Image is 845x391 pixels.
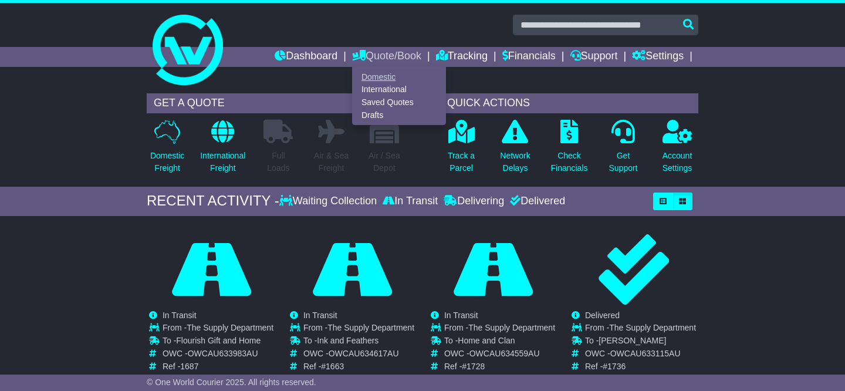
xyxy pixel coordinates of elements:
[150,150,184,174] p: Domestic Freight
[585,349,696,362] td: OWC -
[180,362,198,371] span: 1687
[275,47,337,67] a: Dashboard
[469,349,540,358] span: OWCAU634559AU
[550,150,587,174] p: Check Financials
[440,93,698,113] div: QUICK ACTIONS
[444,311,478,320] span: In Transit
[436,47,488,67] a: Tracking
[163,362,273,372] td: Ref -
[163,311,197,320] span: In Transit
[317,336,378,345] span: Ink and Feathers
[603,362,626,371] span: #1736
[352,47,421,67] a: Quote/Book
[353,109,445,122] a: Drafts
[352,67,446,125] div: Quote/Book
[353,96,445,109] a: Saved Quotes
[353,70,445,83] a: Domestic
[303,311,337,320] span: In Transit
[585,336,696,349] td: To -
[507,195,565,208] div: Delivered
[585,323,696,336] td: From -
[608,119,638,181] a: GetSupport
[314,150,349,174] p: Air & Sea Freight
[150,119,185,181] a: DomesticFreight
[263,150,293,174] p: Full Loads
[444,362,555,372] td: Ref -
[663,150,692,174] p: Account Settings
[585,362,696,372] td: Ref -
[187,323,273,332] span: The Supply Department
[458,336,515,345] span: Home and Clan
[441,195,507,208] div: Delivering
[163,323,273,336] td: From -
[163,349,273,362] td: OWC -
[200,119,246,181] a: InternationalFreight
[609,323,696,332] span: The Supply Department
[303,323,414,336] td: From -
[353,83,445,96] a: International
[468,323,555,332] span: The Supply Department
[147,193,279,210] div: RECENT ACTIVITY -
[462,362,485,371] span: #1728
[632,47,684,67] a: Settings
[303,336,414,349] td: To -
[662,119,693,181] a: AccountSettings
[570,47,618,67] a: Support
[321,362,344,371] span: #1663
[303,362,414,372] td: Ref -
[500,150,530,174] p: Network Delays
[329,349,399,358] span: OWCAU634617AU
[147,377,316,387] span: © One World Courier 2025. All rights reserved.
[609,150,637,174] p: Get Support
[200,150,245,174] p: International Freight
[279,195,380,208] div: Waiting Collection
[303,349,414,362] td: OWC -
[444,349,555,362] td: OWC -
[147,93,405,113] div: GET A QUOTE
[610,349,681,358] span: OWCAU633115AU
[447,119,475,181] a: Track aParcel
[599,336,666,345] span: [PERSON_NAME]
[444,336,555,349] td: To -
[369,150,400,174] p: Air / Sea Depot
[444,323,555,336] td: From -
[163,336,273,349] td: To -
[188,349,258,358] span: OWCAU633983AU
[176,336,261,345] span: Flourish Gift and Home
[499,119,530,181] a: NetworkDelays
[502,47,556,67] a: Financials
[585,311,620,320] span: Delivered
[550,119,588,181] a: CheckFinancials
[327,323,414,332] span: The Supply Department
[380,195,441,208] div: In Transit
[448,150,475,174] p: Track a Parcel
